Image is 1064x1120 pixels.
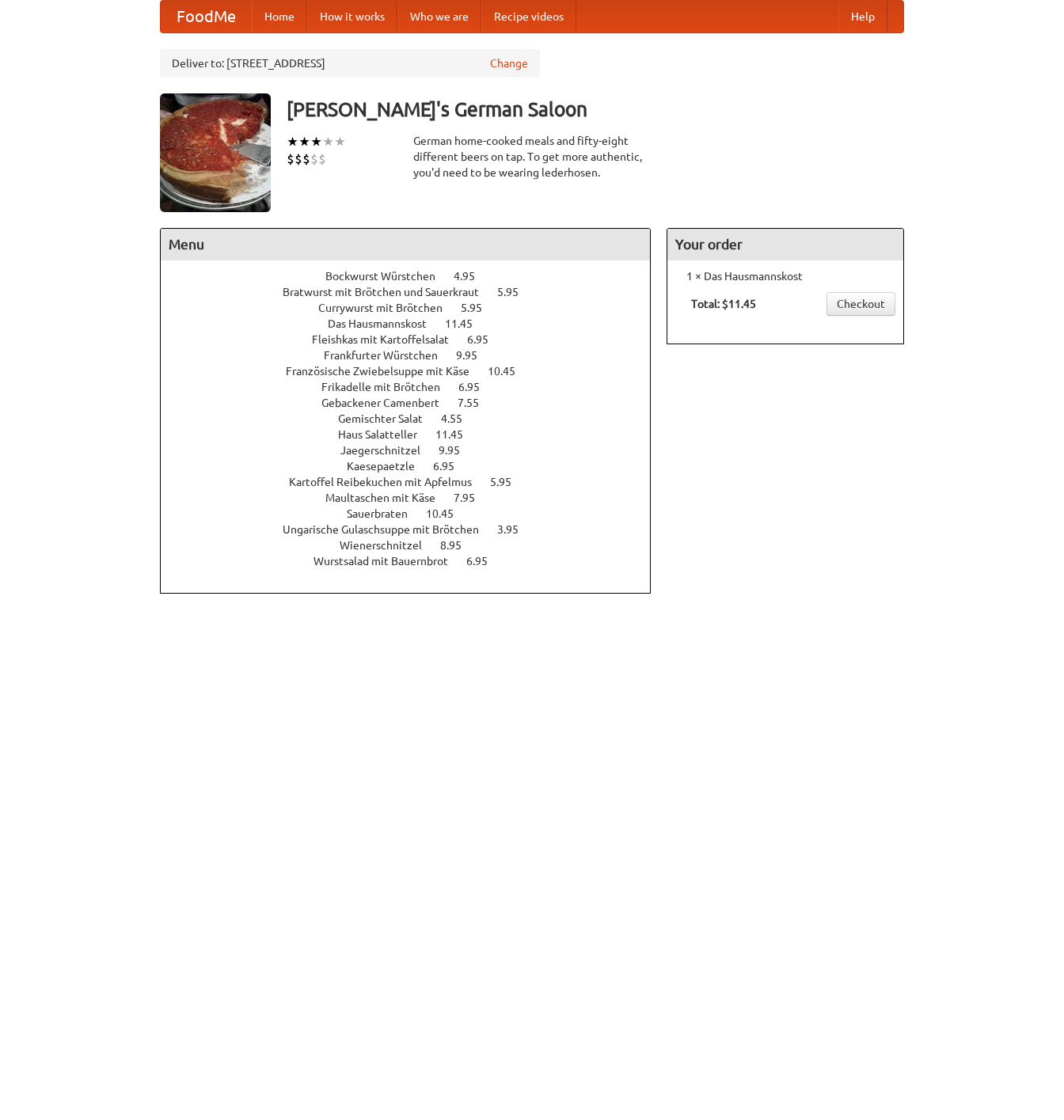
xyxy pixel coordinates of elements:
a: Change [490,55,528,71]
span: 10.45 [426,507,469,520]
a: Recipe videos [481,1,576,32]
span: Maultaschen mit Käse [325,492,451,504]
a: Jaegerschnitzel 9.95 [340,444,489,457]
span: 6.95 [433,460,470,473]
span: 6.95 [458,381,496,393]
a: Bratwurst mit Brötchen und Sauerkraut 5.95 [283,286,548,298]
span: 5.95 [497,286,534,298]
li: 1 × Das Hausmannskost [675,268,895,284]
a: How it works [307,1,397,32]
span: 9.95 [456,349,493,362]
span: 6.95 [467,333,504,346]
h3: [PERSON_NAME]'s German Saloon [287,93,904,125]
span: 9.95 [439,444,476,457]
b: Total: $11.45 [691,298,756,310]
a: Home [252,1,307,32]
a: Ungarische Gulaschsuppe mit Brötchen 3.95 [283,523,548,536]
a: Kartoffel Reibekuchen mit Apfelmus 5.95 [289,476,541,488]
a: FoodMe [161,1,252,32]
span: 7.95 [454,492,491,504]
span: 11.45 [445,317,488,330]
span: 5.95 [490,476,527,488]
li: $ [287,150,294,168]
span: 10.45 [488,365,531,378]
a: Wienerschnitzel 8.95 [340,539,491,552]
a: Bockwurst Würstchen 4.95 [325,270,504,283]
li: ★ [334,133,346,150]
a: Französische Zwiebelsuppe mit Käse 10.45 [286,365,545,378]
span: 4.95 [454,270,491,283]
span: Französische Zwiebelsuppe mit Käse [286,365,485,378]
span: Kaesepaetzle [347,460,431,473]
a: Who we are [397,1,481,32]
a: Help [838,1,887,32]
h4: Your order [667,229,903,260]
span: Wienerschnitzel [340,539,438,552]
span: Wurstsalad mit Bauernbrot [313,555,464,568]
a: Maultaschen mit Käse 7.95 [325,492,504,504]
a: Frikadelle mit Brötchen 6.95 [321,381,509,393]
span: 11.45 [435,428,479,441]
span: Frikadelle mit Brötchen [321,381,456,393]
span: Jaegerschnitzel [340,444,436,457]
a: Gemischter Salat 4.55 [338,412,492,425]
span: 3.95 [497,523,534,536]
span: Gebackener Camenbert [321,397,455,409]
div: German home-cooked meals and fifty-eight different beers on tap. To get more authentic, you'd nee... [413,133,651,180]
li: $ [302,150,310,168]
span: Kartoffel Reibekuchen mit Apfelmus [289,476,488,488]
span: Frankfurter Würstchen [324,349,454,362]
a: Gebackener Camenbert 7.55 [321,397,508,409]
span: Ungarische Gulaschsuppe mit Brötchen [283,523,495,536]
a: Checkout [826,292,895,316]
span: Bockwurst Würstchen [325,270,451,283]
span: 8.95 [440,539,477,552]
li: ★ [298,133,310,150]
span: Fleishkas mit Kartoffelsalat [312,333,465,346]
a: Sauerbraten 10.45 [347,507,483,520]
span: Bratwurst mit Brötchen und Sauerkraut [283,286,495,298]
a: Wurstsalad mit Bauernbrot 6.95 [313,555,517,568]
span: Sauerbraten [347,507,424,520]
li: $ [310,150,318,168]
a: Currywurst mit Brötchen 5.95 [318,302,511,314]
span: 4.55 [441,412,478,425]
span: Currywurst mit Brötchen [318,302,458,314]
div: Deliver to: [STREET_ADDRESS] [160,49,540,78]
li: $ [294,150,302,168]
a: Das Hausmannskost 11.45 [328,317,502,330]
li: ★ [287,133,298,150]
span: 6.95 [466,555,503,568]
li: $ [318,150,326,168]
h4: Menu [161,229,650,260]
li: ★ [322,133,334,150]
a: Haus Salatteller 11.45 [338,428,492,441]
span: Gemischter Salat [338,412,439,425]
span: 5.95 [461,302,498,314]
span: 7.55 [458,397,495,409]
img: angular.jpg [160,93,271,212]
a: Kaesepaetzle 6.95 [347,460,484,473]
a: Frankfurter Würstchen 9.95 [324,349,507,362]
span: Haus Salatteller [338,428,433,441]
span: Das Hausmannskost [328,317,443,330]
a: Fleishkas mit Kartoffelsalat 6.95 [312,333,518,346]
li: ★ [310,133,322,150]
